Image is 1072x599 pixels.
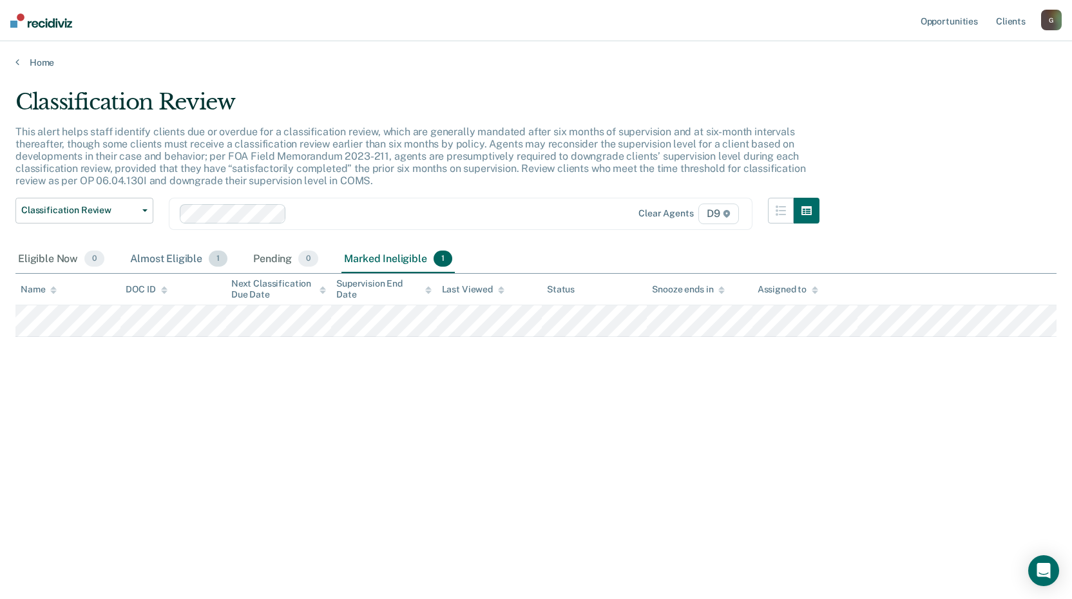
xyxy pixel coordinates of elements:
div: DOC ID [126,284,167,295]
img: Recidiviz [10,14,72,28]
div: Marked Ineligible1 [341,245,455,274]
div: Last Viewed [442,284,504,295]
span: 0 [84,251,104,267]
div: Supervision End Date [336,278,431,300]
span: 1 [434,251,452,267]
div: Classification Review [15,89,819,126]
p: This alert helps staff identify clients due or overdue for a classification review, which are gen... [15,126,805,187]
div: Snooze ends in [652,284,725,295]
div: Eligible Now0 [15,245,107,274]
div: Almost Eligible1 [128,245,230,274]
div: Name [21,284,57,295]
div: Next Classification Due Date [231,278,326,300]
div: Open Intercom Messenger [1028,555,1059,586]
span: Classification Review [21,205,137,216]
div: Status [547,284,575,295]
span: 1 [209,251,227,267]
div: Clear agents [638,208,693,219]
span: 0 [298,251,318,267]
span: D9 [698,204,739,224]
a: Home [15,57,1057,68]
button: G [1041,10,1062,30]
button: Classification Review [15,198,153,223]
div: Assigned to [758,284,818,295]
div: Pending0 [251,245,321,274]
